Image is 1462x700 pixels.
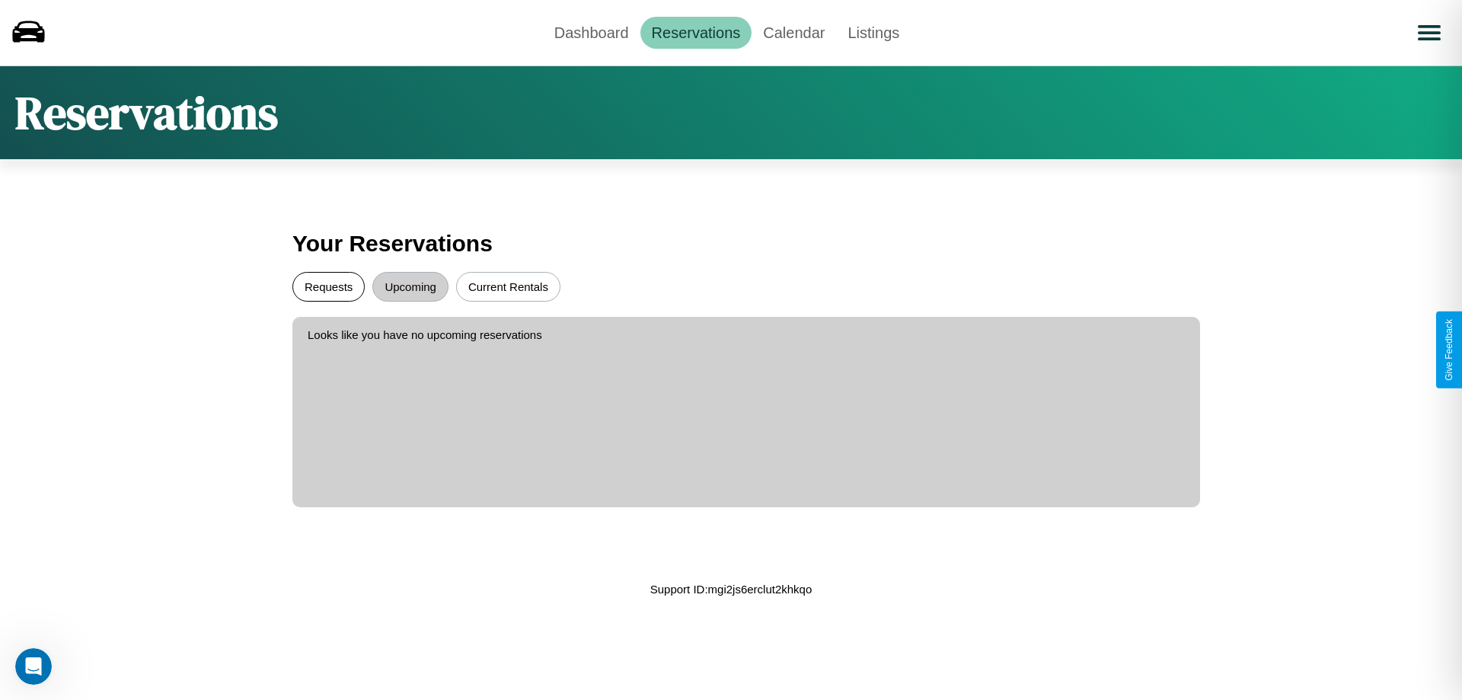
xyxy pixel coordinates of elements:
h1: Reservations [15,82,278,144]
a: Reservations [640,17,752,49]
p: Support ID: mgi2js6erclut2khkqo [650,579,812,599]
a: Listings [836,17,911,49]
h3: Your Reservations [292,223,1170,264]
a: Dashboard [543,17,640,49]
button: Current Rentals [456,272,560,302]
button: Open menu [1408,11,1451,54]
button: Requests [292,272,365,302]
div: Give Feedback [1444,319,1454,381]
button: Upcoming [372,272,448,302]
iframe: Intercom live chat [15,648,52,685]
p: Looks like you have no upcoming reservations [308,324,1185,345]
a: Calendar [752,17,836,49]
